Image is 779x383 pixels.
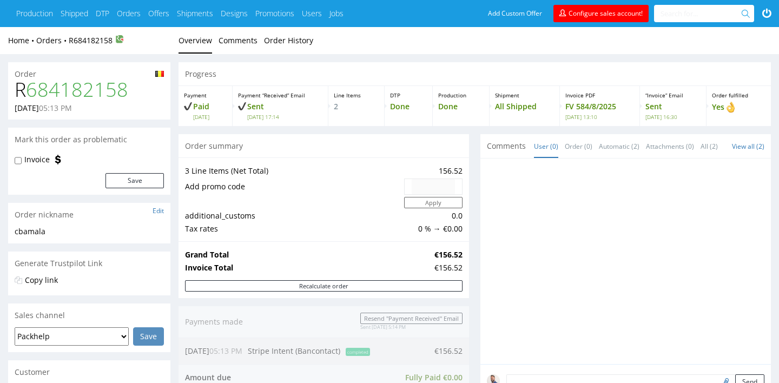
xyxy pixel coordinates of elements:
[133,327,164,346] input: Save
[16,8,53,19] a: Production
[401,222,463,235] td: 0 % → €0.00
[179,134,469,158] div: Order summary
[25,275,58,285] a: Copy link
[390,91,427,99] p: DTP
[153,206,164,215] a: Edit
[495,101,554,112] p: All Shipped
[193,113,227,121] span: [DATE]
[565,135,592,158] a: Order (0)
[401,164,463,177] td: 156.52
[534,135,558,158] a: User (0)
[148,8,169,19] a: Offers
[8,252,170,275] div: Generate Trustpilot Link
[238,101,322,121] p: Sent
[36,35,69,45] a: Orders
[732,142,764,151] a: View all (2)
[15,226,164,237] div: cbamala
[334,91,378,99] p: Line Items
[69,35,113,45] a: R684182158
[390,101,427,112] p: Done
[434,249,463,260] strong: €156.52
[52,154,63,165] img: icon-invoice-flag.svg
[185,262,233,273] strong: Invoice Total
[117,8,141,19] a: Orders
[599,135,639,158] a: Automatic (2)
[645,113,701,121] span: [DATE] 16:30
[247,113,322,121] span: [DATE] 17:14
[105,173,164,188] button: Save
[15,103,72,114] p: [DATE]
[155,71,164,77] img: be-45f75a63fadde9018fa5698884c7fb0b2788e8f72ee1f405698b872d59674262.png
[179,27,212,54] a: Overview
[8,62,170,80] div: Order
[179,62,771,86] div: Progress
[565,101,633,121] p: FV 584/8/2025
[24,154,50,165] label: Invoice
[177,8,213,19] a: Shipments
[61,8,88,19] a: Shipped
[39,103,72,113] span: 05:13 PM
[221,8,248,19] a: Designs
[482,5,548,22] a: Add Custom Offer
[255,8,294,19] a: Promotions
[185,209,401,222] td: additional_customs
[185,249,229,260] strong: Grand Total
[434,262,463,273] div: €156.52
[302,8,322,19] a: Users
[8,203,170,227] div: Order nickname
[329,8,344,19] a: Jobs
[184,91,227,99] p: Payment
[26,76,128,103] a: 684182158
[219,27,258,54] a: Comments
[438,91,484,99] p: Production
[15,79,164,101] h1: R
[495,91,554,99] p: Shipment
[185,164,401,177] td: 3 Line Items (Net Total)
[238,91,322,99] p: Payment “Received” Email
[438,101,484,112] p: Done
[185,222,401,235] td: Tax rates
[8,303,170,327] div: Sales channel
[645,101,701,121] p: Sent
[8,128,170,151] div: Mark this order as problematic
[8,35,36,45] a: Home
[712,101,765,113] p: Yes
[712,91,765,99] p: Order fulfilled
[565,91,633,99] p: Invoice PDF
[404,197,463,208] button: Apply
[264,27,313,54] a: Order History
[96,8,109,19] a: DTP
[553,5,649,22] a: Configure sales account!
[646,135,694,158] a: Attachments (0)
[487,141,526,151] span: Comments
[661,5,743,22] input: Search for...
[185,280,463,292] button: Recalculate order
[645,91,701,99] p: “Invoice” Email
[701,135,718,158] a: All (2)
[565,113,633,121] span: [DATE] 13:10
[401,209,463,222] td: 0.0
[185,177,401,196] td: Add promo code
[184,101,227,121] p: Paid
[569,9,643,18] span: Configure sales account!
[334,101,378,112] p: 2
